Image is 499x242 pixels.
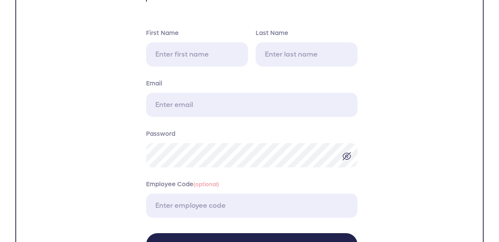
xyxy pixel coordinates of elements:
[146,93,358,117] input: Enter email
[256,42,358,67] input: Enter last name
[146,194,358,218] input: Enter employee code
[146,79,358,88] label: Email
[146,180,358,189] label: Employee Code
[256,28,358,38] label: Last Name
[146,28,248,38] label: First Name
[193,181,219,188] span: (optional)
[342,152,351,161] img: eye
[146,42,248,67] input: Enter first name
[146,129,358,139] label: Password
